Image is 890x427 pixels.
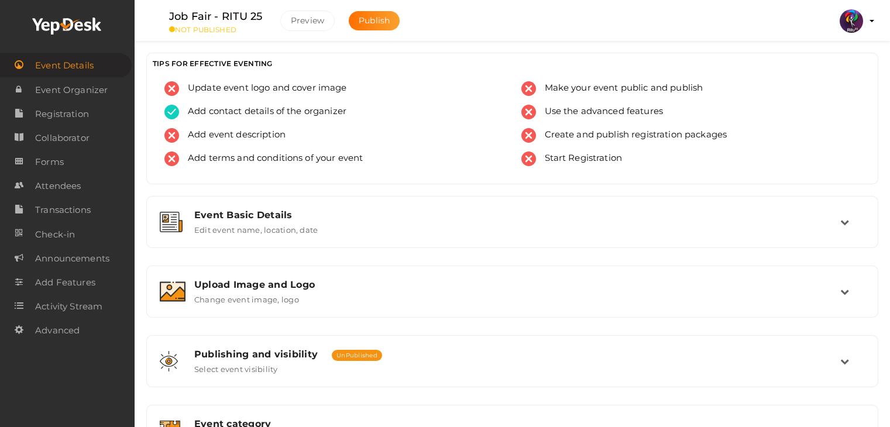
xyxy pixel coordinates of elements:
[536,105,664,119] span: Use the advanced features
[35,102,89,126] span: Registration
[194,290,299,304] label: Change event image, logo
[35,295,102,318] span: Activity Stream
[194,221,318,235] label: Edit event name, location, date
[35,247,109,270] span: Announcements
[153,295,872,307] a: Upload Image and Logo Change event image, logo
[536,151,623,166] span: Start Registration
[179,105,346,119] span: Add contact details of the organizer
[179,81,347,96] span: Update event logo and cover image
[194,360,278,374] label: Select event visibility
[164,81,179,96] img: error.svg
[35,198,91,222] span: Transactions
[153,226,872,237] a: Event Basic Details Edit event name, location, date
[349,11,400,30] button: Publish
[194,279,840,290] div: Upload Image and Logo
[280,11,335,31] button: Preview
[521,81,536,96] img: error.svg
[153,59,872,68] h3: TIPS FOR EFFECTIVE EVENTING
[521,151,536,166] img: error.svg
[169,25,263,34] small: NOT PUBLISHED
[332,350,382,361] span: UnPublished
[35,319,80,342] span: Advanced
[35,126,90,150] span: Collaborator
[521,128,536,143] img: error.svg
[35,223,75,246] span: Check-in
[35,78,108,102] span: Event Organizer
[35,174,81,198] span: Attendees
[536,128,727,143] span: Create and publish registration packages
[840,9,863,33] img: 5BK8ZL5P_small.png
[160,351,178,371] img: shared-vision.svg
[359,15,390,26] span: Publish
[160,212,183,232] img: event-details.svg
[164,128,179,143] img: error.svg
[35,150,64,174] span: Forms
[179,151,363,166] span: Add terms and conditions of your event
[164,105,179,119] img: tick-success.svg
[160,281,185,302] img: image.svg
[164,151,179,166] img: error.svg
[153,365,872,376] a: Publishing and visibility UnPublished Select event visibility
[194,209,840,221] div: Event Basic Details
[179,128,286,143] span: Add event description
[169,8,263,25] label: Job Fair - RITU 25
[35,54,94,77] span: Event Details
[35,271,95,294] span: Add Features
[536,81,703,96] span: Make your event public and publish
[521,105,536,119] img: error.svg
[194,349,318,360] span: Publishing and visibility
